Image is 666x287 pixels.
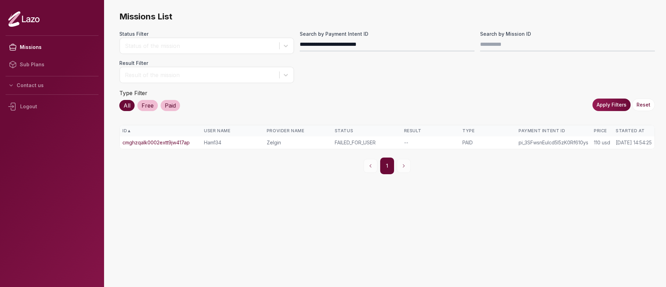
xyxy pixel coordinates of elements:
button: Contact us [6,79,99,92]
div: [DATE] 14:54:25 [616,139,652,146]
div: Paid [161,100,180,111]
div: Logout [6,98,99,116]
div: PAID [462,139,513,146]
div: All [119,100,135,111]
div: Result [404,128,457,134]
div: User Name [204,128,261,134]
label: Search by Mission ID [480,31,655,37]
div: Status of the mission [125,42,276,50]
div: Result of the mission [125,71,276,79]
span: Missions List [119,11,655,22]
div: Free [137,100,158,111]
a: cmghzqalk0002extt9jw417ap [122,139,190,146]
div: -- [404,139,457,146]
a: Sub Plans [6,56,99,73]
span: ▲ [127,128,131,134]
div: Started At [616,128,652,134]
label: Search by Payment Intent ID [300,31,475,37]
button: Reset [632,99,655,111]
div: Zelgin [267,139,329,146]
div: Ham134 [204,139,261,146]
label: Result Filter [119,60,294,67]
div: ID [122,128,198,134]
label: Status Filter [119,31,294,37]
button: 1 [380,158,394,174]
div: Price [594,128,610,134]
label: Type Filter [119,90,147,96]
button: Apply Filters [592,99,631,111]
div: 110 usd [594,139,610,146]
div: Payment Intent ID [519,128,588,134]
a: Missions [6,39,99,56]
div: pi_3SFwsnEulcd5I5zK0Rf610ys [519,139,588,146]
div: Type [462,128,513,134]
div: Provider Name [267,128,329,134]
div: FAILED_FOR_USER [335,139,399,146]
div: Status [335,128,399,134]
